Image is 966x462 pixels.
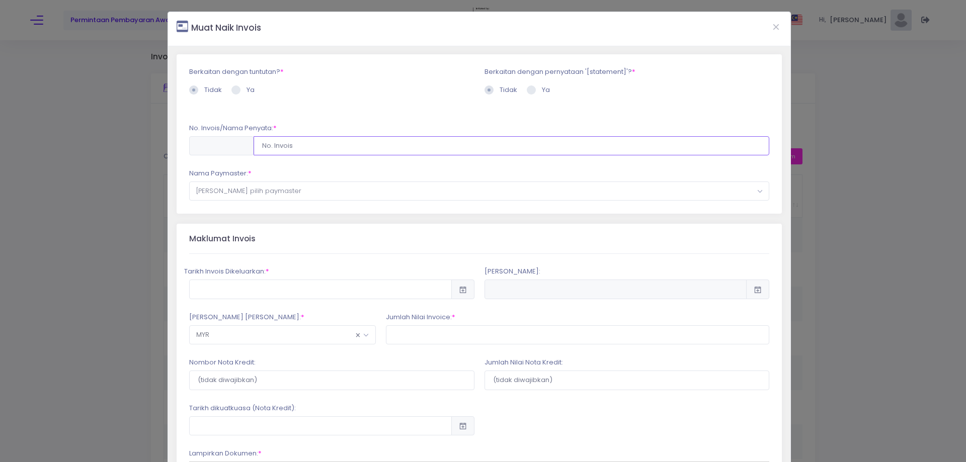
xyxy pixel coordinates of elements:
input: No. Invois [254,136,770,155]
label: Ya [527,85,550,95]
span: MYR [189,325,376,344]
label: Berkaitan dengan pernyataan '[statement]'? [485,67,635,77]
label: [PERSON_NAME]: [485,266,540,276]
label: Nombor Nota Kredit: [189,357,256,367]
label: [PERSON_NAME] [PERSON_NAME]: [189,312,304,322]
label: Tarikh dikuatkuasa (Nota Kredit): [189,403,296,413]
label: Tarikh Invois Dikeluarkan: [184,266,269,276]
label: Berkaitan dengan tuntutan? [189,67,284,77]
span: Remove all items [355,328,360,342]
h3: Maklumat Invois [189,234,256,244]
span: [PERSON_NAME] pilih paymaster [196,186,301,196]
label: No. Invois/Nama Penyata: [189,123,277,133]
label: Jumlah Nilai Nota Kredit: [485,357,563,367]
small: Muat Naik Invois [191,22,261,34]
input: (tidak diwajibkan) [485,371,770,390]
span: MYR [190,326,375,344]
label: Nama Paymaster: [189,168,252,178]
label: Lampirkan Dokumen: [189,448,262,458]
input: (tidak diwajibkan) [189,371,474,390]
label: Tidak [189,85,222,95]
label: Ya [231,85,255,95]
label: Tidak [485,85,517,95]
label: Jumlah Nilai Invoice: [386,312,455,322]
button: Close [764,14,789,40]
